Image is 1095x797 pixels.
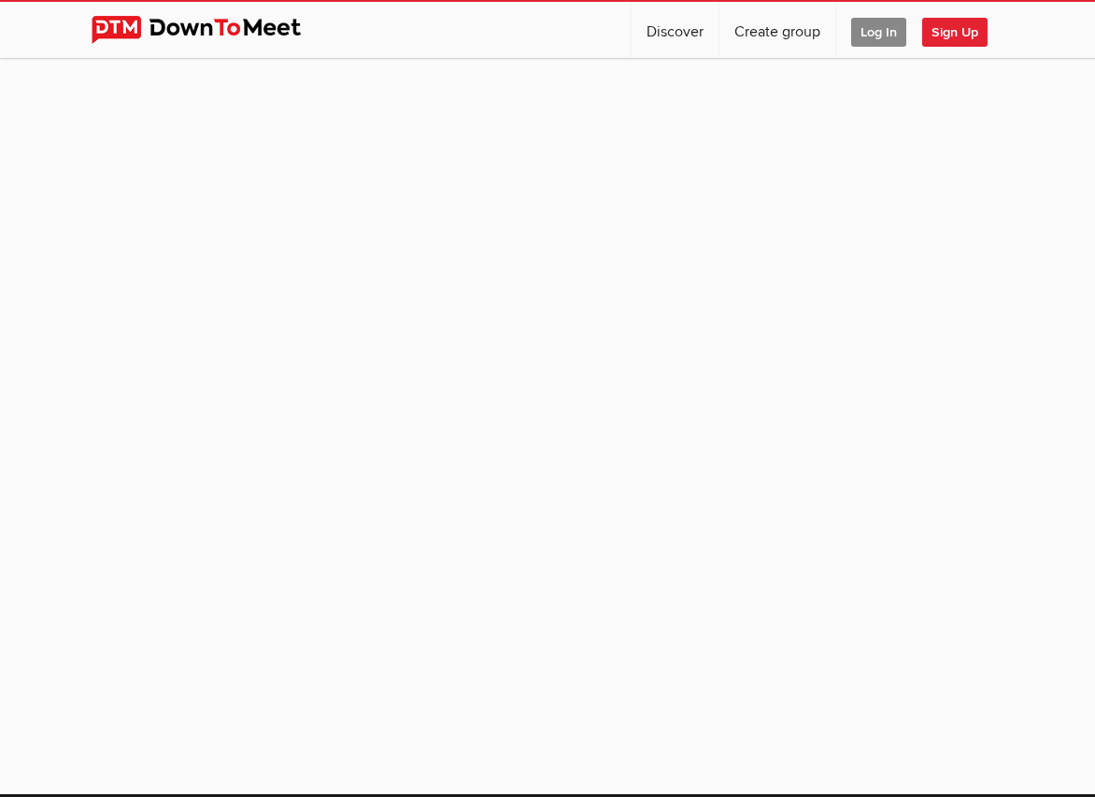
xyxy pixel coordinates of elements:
img: DownToMeet [92,16,330,44]
a: Log In [836,2,921,58]
span: Sign Up [922,18,988,47]
span: Log In [851,18,906,47]
a: Sign Up [922,2,1003,58]
a: Create group [719,2,835,58]
a: Discover [632,2,718,58]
